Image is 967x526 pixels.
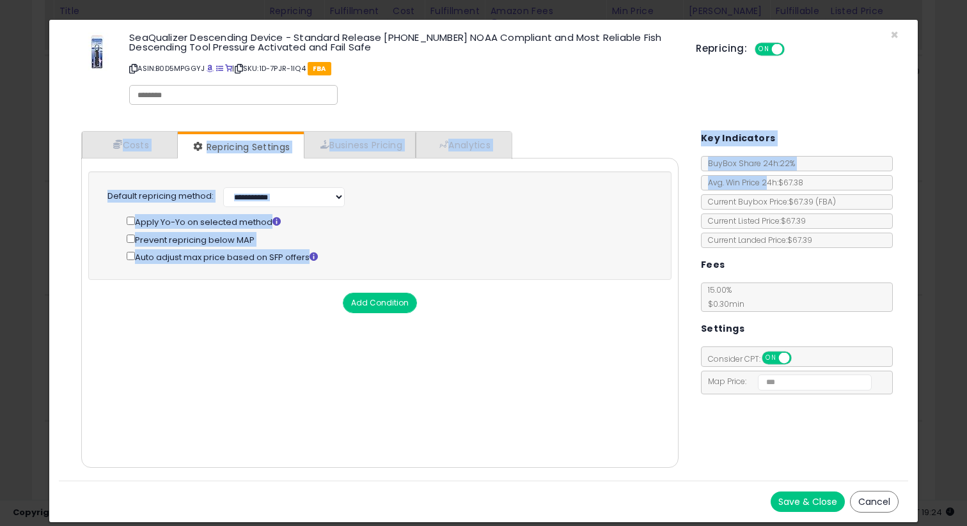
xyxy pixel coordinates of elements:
[343,293,417,313] button: Add Condition
[783,44,803,55] span: OFF
[789,196,836,207] span: $67.39
[308,62,331,75] span: FBA
[702,196,836,207] span: Current Buybox Price:
[82,132,178,158] a: Costs
[696,43,747,54] h5: Repricing:
[107,190,214,203] label: Default repricing method:
[890,26,899,44] span: ×
[129,33,677,52] h3: SeaQualizer Descending Device - Standard Release [PHONE_NUMBER] NOAA Compliant and Most Reliable ...
[756,44,772,55] span: ON
[216,63,223,73] a: All offer listings
[701,321,744,337] h5: Settings
[789,353,810,364] span: OFF
[702,376,872,387] span: Map Price:
[78,33,116,71] img: 41I8MzXVmzL._SL60_.jpg
[702,298,744,309] span: $0.30 min
[702,235,812,245] span: Current Landed Price: $67.39
[850,491,899,513] button: Cancel
[304,132,416,158] a: Business Pricing
[763,353,779,364] span: ON
[207,63,214,73] a: BuyBox page
[702,353,808,364] span: Consider CPT:
[225,63,232,73] a: Your listing only
[702,158,795,169] span: BuyBox Share 24h: 22%
[702,177,803,188] span: Avg. Win Price 24h: $67.38
[127,214,654,229] div: Apply Yo-Yo on selected method
[702,284,744,309] span: 15.00 %
[701,257,725,273] h5: Fees
[815,196,836,207] span: ( FBA )
[701,130,776,146] h5: Key Indicators
[127,232,654,247] div: Prevent repricing below MAP
[129,58,677,79] p: ASIN: B0D5MPGGYJ | SKU: 1D-7PJR-1IQ4
[178,134,303,160] a: Repricing Settings
[771,491,845,512] button: Save & Close
[127,249,654,264] div: Auto adjust max price based on SFP offers
[416,132,510,158] a: Analytics
[702,215,806,226] span: Current Listed Price: $67.39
